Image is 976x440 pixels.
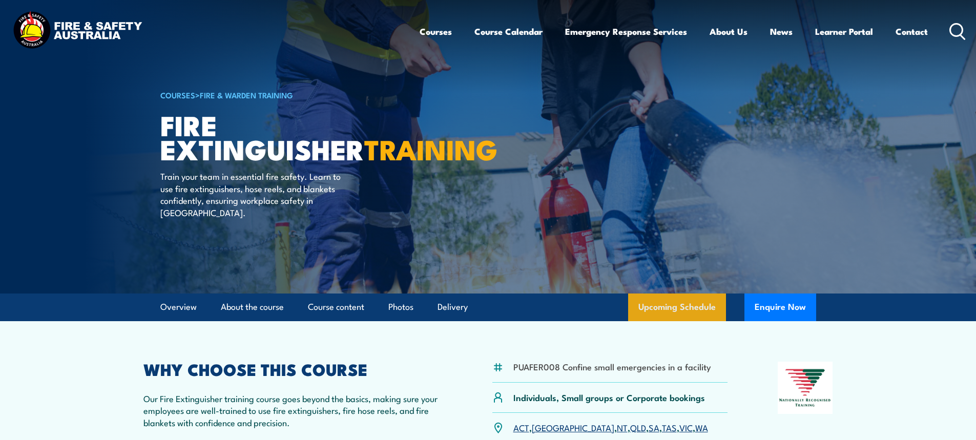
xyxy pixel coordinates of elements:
a: News [770,18,793,45]
img: Nationally Recognised Training logo. [778,362,833,414]
a: Course content [308,294,364,321]
h2: WHY CHOOSE THIS COURSE [143,362,443,376]
a: COURSES [160,89,195,100]
a: ACT [513,421,529,433]
a: QLD [630,421,646,433]
a: About Us [710,18,747,45]
a: Fire & Warden Training [200,89,293,100]
li: PUAFER008 Confine small emergencies in a facility [513,361,711,372]
a: VIC [679,421,693,433]
button: Enquire Now [744,294,816,321]
h1: Fire Extinguisher [160,113,413,160]
p: Train your team in essential fire safety. Learn to use fire extinguishers, hose reels, and blanke... [160,170,347,218]
a: [GEOGRAPHIC_DATA] [532,421,614,433]
a: Photos [388,294,413,321]
a: Course Calendar [474,18,543,45]
p: Our Fire Extinguisher training course goes beyond the basics, making sure your employees are well... [143,392,443,428]
a: Emergency Response Services [565,18,687,45]
p: , , , , , , , [513,422,708,433]
a: About the course [221,294,284,321]
a: Learner Portal [815,18,873,45]
a: WA [695,421,708,433]
a: Upcoming Schedule [628,294,726,321]
a: Contact [896,18,928,45]
a: Overview [160,294,197,321]
h6: > [160,89,413,101]
strong: TRAINING [364,127,497,170]
a: Courses [420,18,452,45]
a: SA [649,421,659,433]
a: Delivery [438,294,468,321]
a: TAS [662,421,677,433]
a: NT [617,421,628,433]
p: Individuals, Small groups or Corporate bookings [513,391,705,403]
